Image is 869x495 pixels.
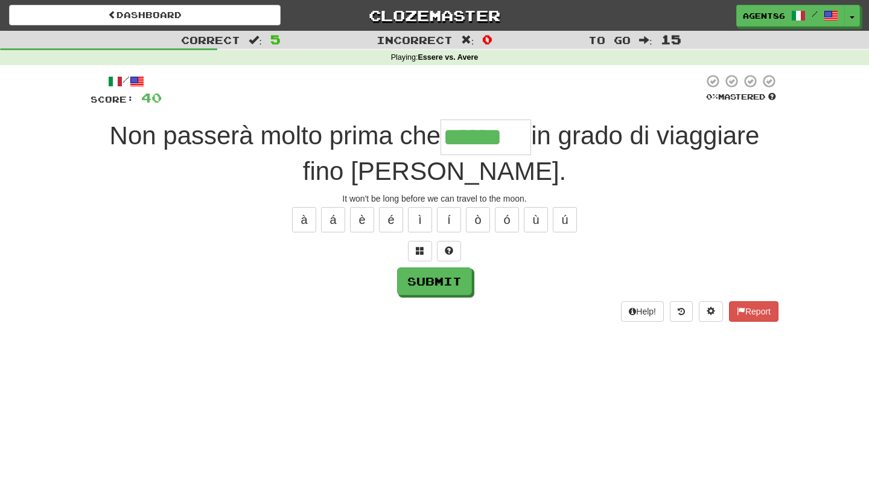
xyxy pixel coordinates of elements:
span: Score: [91,94,134,104]
button: ú [553,207,577,232]
button: à [292,207,316,232]
div: / [91,74,162,89]
a: Dashboard [9,5,281,25]
div: It won't be long before we can travel to the moon. [91,193,778,205]
button: è [350,207,374,232]
button: Submit [397,267,472,295]
span: 5 [270,32,281,46]
button: Report [729,301,778,322]
button: í [437,207,461,232]
strong: Essere vs. Avere [418,53,478,62]
span: Incorrect [377,34,453,46]
span: Agent86 [743,10,785,21]
span: 15 [661,32,681,46]
a: Agent86 / [736,5,845,27]
button: Help! [621,301,664,322]
button: ò [466,207,490,232]
span: : [249,35,262,45]
span: in grado di viaggiare fino [PERSON_NAME]. [303,121,760,185]
span: Correct [181,34,240,46]
a: Clozemaster [299,5,570,26]
button: á [321,207,345,232]
button: ó [495,207,519,232]
button: Round history (alt+y) [670,301,693,322]
button: Switch sentence to multiple choice alt+p [408,241,432,261]
button: ù [524,207,548,232]
span: / [812,10,818,18]
span: : [639,35,652,45]
button: ì [408,207,432,232]
div: Mastered [704,92,778,103]
button: Single letter hint - you only get 1 per sentence and score half the points! alt+h [437,241,461,261]
span: 0 [482,32,492,46]
span: To go [588,34,631,46]
button: é [379,207,403,232]
span: 0 % [706,92,718,101]
span: Non passerà molto prima che [110,121,441,150]
span: 40 [141,90,162,105]
span: : [461,35,474,45]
